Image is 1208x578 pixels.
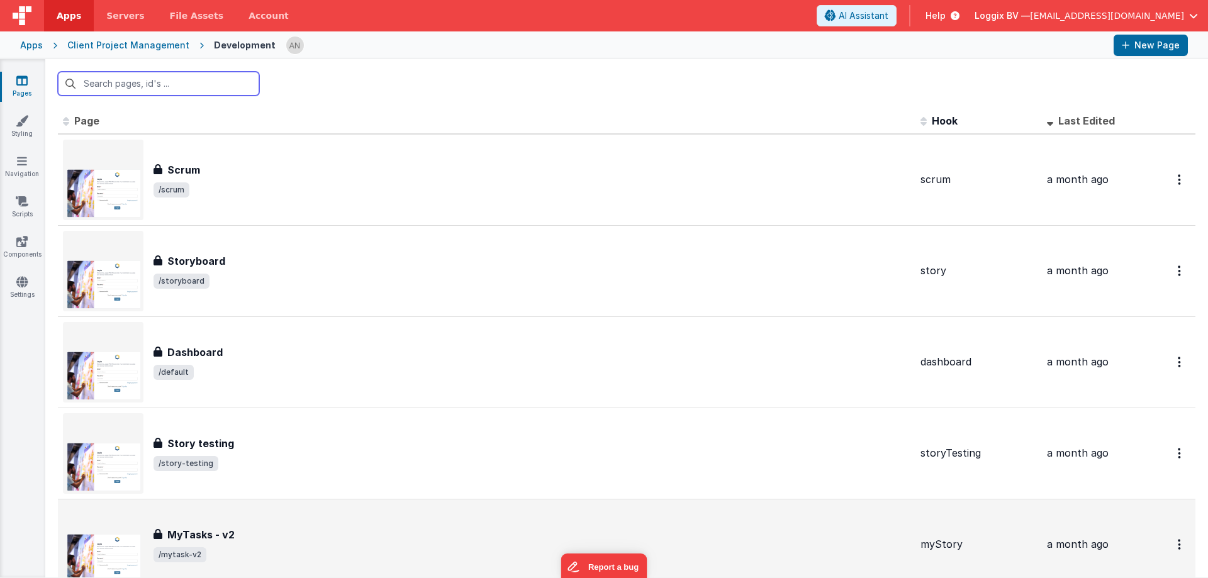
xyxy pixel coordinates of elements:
[167,162,200,177] h3: Scrum
[975,9,1198,22] button: Loggix BV — [EMAIL_ADDRESS][DOMAIN_NAME]
[975,9,1030,22] span: Loggix BV —
[74,114,99,127] span: Page
[1047,173,1109,186] span: a month ago
[170,9,224,22] span: File Assets
[920,172,1037,187] div: scrum
[1170,167,1190,192] button: Options
[1030,9,1184,22] span: [EMAIL_ADDRESS][DOMAIN_NAME]
[1114,35,1188,56] button: New Page
[154,456,218,471] span: /story-testing
[20,39,43,52] div: Apps
[1170,440,1190,466] button: Options
[1170,349,1190,375] button: Options
[1170,531,1190,557] button: Options
[154,365,194,380] span: /default
[106,9,144,22] span: Servers
[920,446,1037,460] div: storyTesting
[920,355,1037,369] div: dashboard
[920,264,1037,278] div: story
[214,39,276,52] div: Development
[67,39,189,52] div: Client Project Management
[839,9,888,22] span: AI Assistant
[167,253,225,269] h3: Storyboard
[1047,447,1109,459] span: a month ago
[286,36,304,54] img: f1d78738b441ccf0e1fcb79415a71bae
[57,9,81,22] span: Apps
[1047,538,1109,550] span: a month ago
[1047,355,1109,368] span: a month ago
[167,436,234,451] h3: Story testing
[1170,258,1190,284] button: Options
[920,537,1037,552] div: myStory
[932,114,958,127] span: Hook
[167,345,223,360] h3: Dashboard
[926,9,946,22] span: Help
[154,182,189,197] span: /scrum
[154,547,206,562] span: /mytask-v2
[1058,114,1115,127] span: Last Edited
[58,72,259,96] input: Search pages, id's ...
[167,527,235,542] h3: MyTasks - v2
[1047,264,1109,277] span: a month ago
[817,5,897,26] button: AI Assistant
[154,274,210,289] span: /storyboard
